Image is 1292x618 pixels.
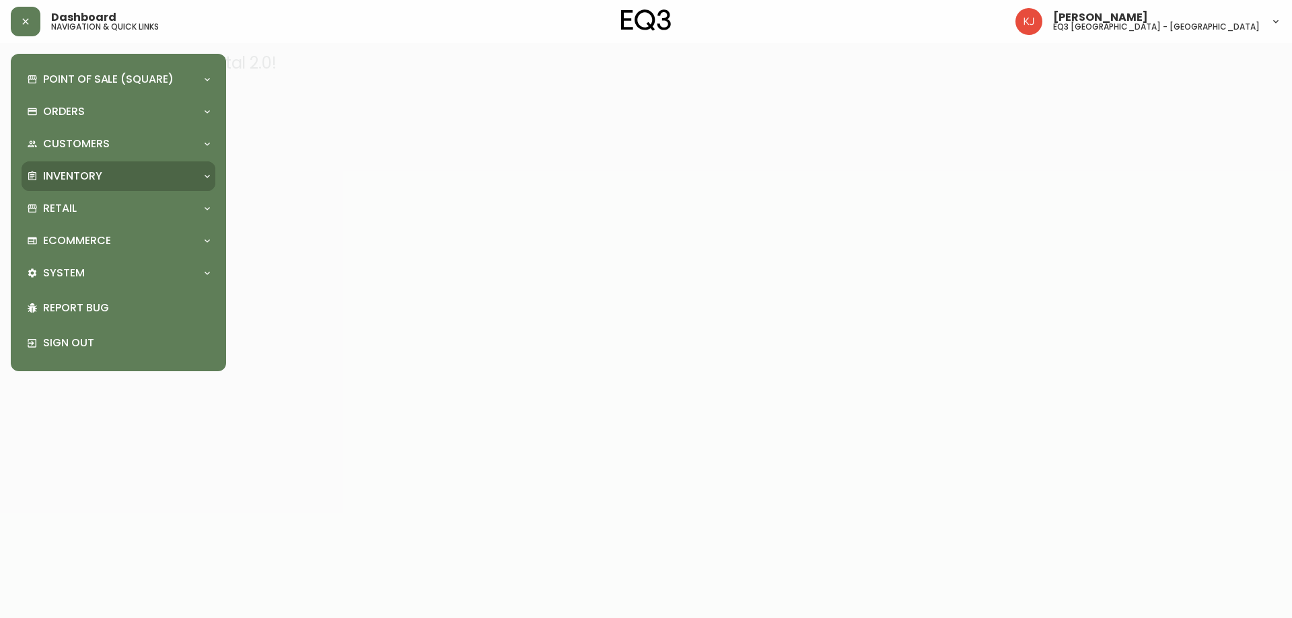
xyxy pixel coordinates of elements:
p: Orders [43,104,85,119]
p: Report Bug [43,301,210,315]
img: 24a625d34e264d2520941288c4a55f8e [1015,8,1042,35]
span: Dashboard [51,12,116,23]
div: Point of Sale (Square) [22,65,215,94]
h5: navigation & quick links [51,23,159,31]
p: Point of Sale (Square) [43,72,174,87]
div: Customers [22,129,215,159]
div: Inventory [22,161,215,191]
div: Orders [22,97,215,126]
div: System [22,258,215,288]
p: Inventory [43,169,102,184]
p: Customers [43,137,110,151]
p: Ecommerce [43,233,111,248]
p: System [43,266,85,280]
img: logo [621,9,671,31]
div: Sign Out [22,325,215,360]
p: Retail [43,201,77,216]
div: Ecommerce [22,226,215,256]
h5: eq3 [GEOGRAPHIC_DATA] - [GEOGRAPHIC_DATA] [1053,23,1260,31]
div: Retail [22,194,215,223]
span: [PERSON_NAME] [1053,12,1148,23]
p: Sign Out [43,336,210,350]
div: Report Bug [22,291,215,325]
